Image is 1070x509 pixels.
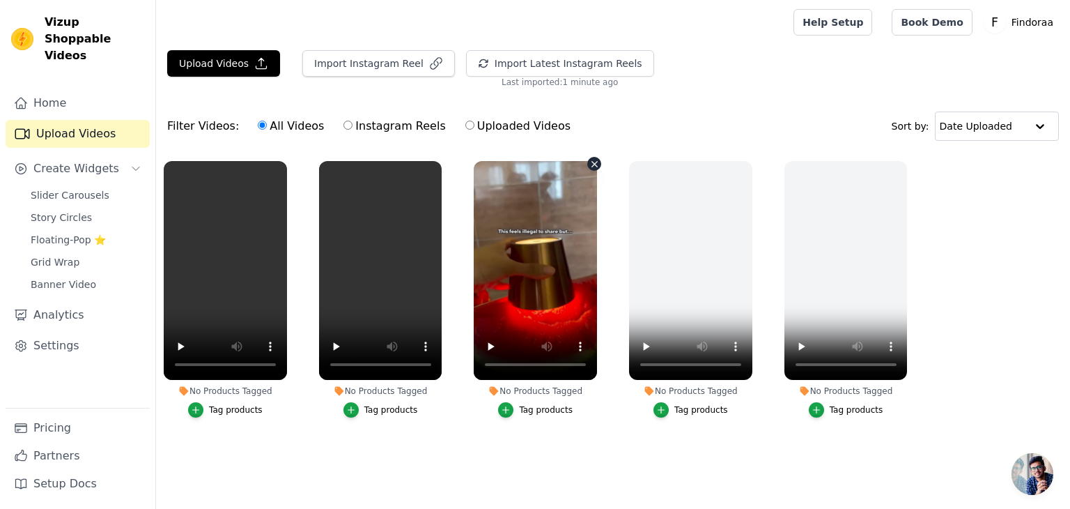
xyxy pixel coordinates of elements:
p: Findoraa [1006,10,1059,35]
button: Create Widgets [6,155,150,183]
span: Create Widgets [33,160,119,177]
a: Book Demo [892,9,972,36]
div: Tag products [209,404,263,416]
div: No Products Tagged [164,386,287,397]
div: Tag products [674,404,728,416]
span: Story Circles [31,211,92,225]
text: F [991,15,998,29]
a: Pricing [6,414,150,442]
div: Tag products [364,404,418,416]
a: Setup Docs [6,470,150,498]
a: Story Circles [22,208,150,227]
div: Tag products [519,404,573,416]
label: Instagram Reels [343,117,446,135]
span: Grid Wrap [31,255,79,269]
button: Tag products [653,402,728,418]
img: Vizup [11,28,33,50]
a: Grid Wrap [22,252,150,272]
div: Filter Videos: [167,110,578,142]
input: All Videos [258,121,267,130]
button: Upload Videos [167,50,280,77]
div: Sort by: [892,112,1060,141]
a: Analytics [6,301,150,329]
input: Instagram Reels [343,121,352,130]
button: Tag products [343,402,418,418]
span: Vizup Shoppable Videos [45,14,144,64]
a: Floating-Pop ⭐ [22,230,150,250]
a: Banner Video [22,275,150,294]
label: Uploaded Videos [465,117,571,135]
a: Help Setup [793,9,872,36]
button: Tag products [809,402,883,418]
span: Floating-Pop ⭐ [31,233,106,247]
a: Upload Videos [6,120,150,148]
a: Home [6,89,150,117]
button: Import Latest Instagram Reels [466,50,654,77]
label: All Videos [257,117,325,135]
div: No Products Tagged [629,386,752,397]
button: Tag products [188,402,263,418]
button: Video Delete [587,157,601,171]
a: Slider Carousels [22,185,150,205]
div: No Products Tagged [319,386,442,397]
div: No Products Tagged [784,386,908,397]
a: Open chat [1011,453,1053,495]
button: F Findoraa [984,10,1059,35]
span: Last imported: 1 minute ago [502,77,618,88]
a: Settings [6,332,150,360]
button: Import Instagram Reel [302,50,455,77]
a: Partners [6,442,150,470]
span: Slider Carousels [31,188,109,202]
div: No Products Tagged [474,386,597,397]
span: Banner Video [31,278,96,291]
input: Uploaded Videos [465,121,474,130]
button: Tag products [498,402,573,418]
div: Tag products [830,404,883,416]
